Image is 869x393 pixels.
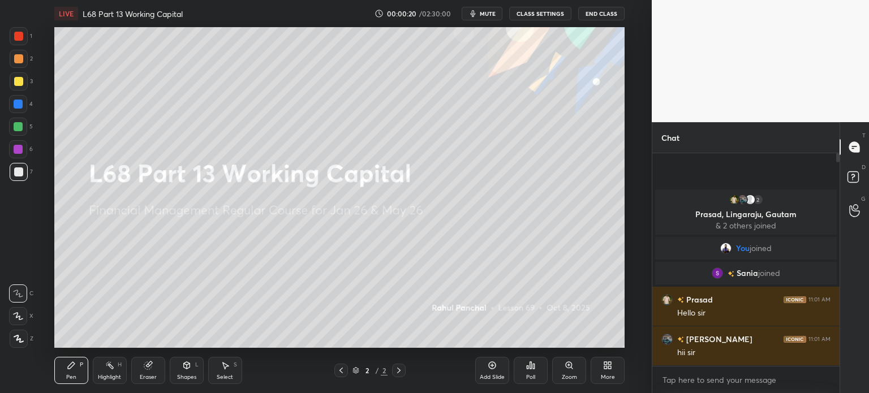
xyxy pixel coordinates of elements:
div: grid [652,187,840,366]
h6: [PERSON_NAME] [684,333,752,345]
div: Select [217,374,233,380]
div: C [9,284,33,303]
span: Sania [737,269,758,278]
div: P [80,362,83,368]
div: Pen [66,374,76,380]
img: ee0d6f3888534c3aa58af37baf679221.jpg [745,194,756,205]
span: You [736,244,750,253]
div: hii sir [677,347,831,359]
div: Add Slide [480,374,505,380]
img: no-rating-badge.077c3623.svg [728,271,734,277]
div: 2 [752,194,764,205]
div: 1 [10,27,32,45]
img: 057d39644fc24ec5a0e7dadb9b8cee73.None [729,194,740,205]
p: G [861,195,866,203]
div: Zoom [562,374,577,380]
p: Prasad, Lingaraju, Gautam [662,210,830,219]
p: & 2 others joined [662,221,830,230]
div: 5 [9,118,33,136]
img: no-rating-badge.077c3623.svg [677,336,684,343]
div: LIVE [54,7,78,20]
button: CLASS SETTINGS [509,7,571,20]
button: End Class [578,7,625,20]
span: joined [758,269,780,278]
span: joined [750,244,772,253]
div: 2 [381,365,388,375]
img: iconic-dark.1390631f.png [784,336,806,343]
div: 2 [362,367,373,374]
div: Poll [526,374,535,380]
div: Eraser [140,374,157,380]
div: 3 [10,72,33,90]
img: 78d879e9ade943c4a63fa74a256d960a.jpg [720,243,732,254]
div: H [118,362,122,368]
img: fb59140e647e4a2cb385d358e139b55d.jpg [737,194,748,205]
div: S [234,362,237,368]
div: 7 [10,163,33,181]
div: 11:01 AM [808,296,831,303]
div: 2 [10,50,33,68]
p: Chat [652,123,689,153]
div: Hello sir [677,308,831,319]
div: 6 [9,140,33,158]
h6: Prasad [684,293,713,305]
p: D [862,163,866,171]
img: 3 [712,267,723,279]
div: 4 [9,95,33,113]
div: Shapes [177,374,196,380]
div: / [375,367,378,374]
img: fb59140e647e4a2cb385d358e139b55d.jpg [661,334,673,345]
button: mute [462,7,502,20]
div: Z [10,330,33,348]
img: iconic-dark.1390631f.png [784,296,806,303]
div: L [195,362,199,368]
span: mute [480,10,496,18]
div: Highlight [98,374,121,380]
div: More [601,374,615,380]
p: T [862,131,866,140]
img: 057d39644fc24ec5a0e7dadb9b8cee73.None [661,294,673,305]
img: no-rating-badge.077c3623.svg [677,297,684,303]
h4: L68 Part 13 Working Capital [83,8,183,19]
div: 11:01 AM [808,336,831,343]
div: X [9,307,33,325]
